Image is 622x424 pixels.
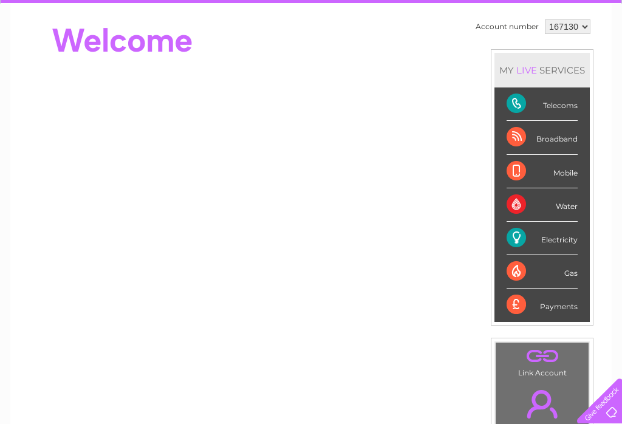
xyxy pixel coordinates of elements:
[507,87,578,121] div: Telecoms
[507,255,578,289] div: Gas
[582,52,610,61] a: Log out
[541,52,571,61] a: Contact
[473,16,542,37] td: Account number
[393,6,477,21] a: 0333 014 3131
[514,64,539,76] div: LIVE
[507,121,578,154] div: Broadband
[473,52,509,61] a: Telecoms
[507,155,578,188] div: Mobile
[499,346,586,367] a: .
[22,32,84,69] img: logo.png
[507,188,578,222] div: Water
[408,52,431,61] a: Water
[516,52,534,61] a: Blog
[25,7,599,59] div: Clear Business is a trading name of Verastar Limited (registered in [GEOGRAPHIC_DATA] No. 3667643...
[495,342,589,380] td: Link Account
[494,53,590,87] div: MY SERVICES
[439,52,465,61] a: Energy
[507,222,578,255] div: Electricity
[507,289,578,321] div: Payments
